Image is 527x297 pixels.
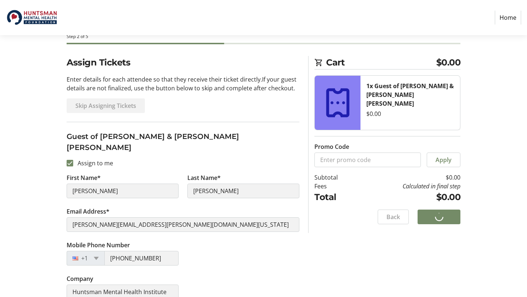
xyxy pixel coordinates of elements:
[314,153,421,167] input: Enter promo code
[366,109,454,118] div: $0.00
[366,82,454,108] strong: 1x Guest of [PERSON_NAME] & [PERSON_NAME] [PERSON_NAME]
[6,3,58,32] img: Huntsman Mental Health Foundation's Logo
[356,182,460,191] td: Calculated in final step
[314,182,356,191] td: Fees
[67,241,130,249] label: Mobile Phone Number
[314,142,349,151] label: Promo Code
[67,56,299,69] h2: Assign Tickets
[436,56,461,69] span: $0.00
[67,33,460,40] div: Step 2 of 5
[67,75,299,93] p: Enter details for each attendee so that they receive their ticket directly. If your guest details...
[67,274,93,283] label: Company
[67,207,109,216] label: Email Address*
[314,191,356,204] td: Total
[314,173,356,182] td: Subtotal
[187,173,221,182] label: Last Name*
[427,153,460,167] button: Apply
[326,56,436,69] span: Cart
[73,159,113,168] label: Assign to me
[104,251,179,266] input: (201) 555-0123
[356,173,460,182] td: $0.00
[436,155,452,164] span: Apply
[67,131,299,153] h3: Guest of [PERSON_NAME] & [PERSON_NAME] [PERSON_NAME]
[356,191,460,204] td: $0.00
[495,11,521,25] a: Home
[67,173,101,182] label: First Name*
